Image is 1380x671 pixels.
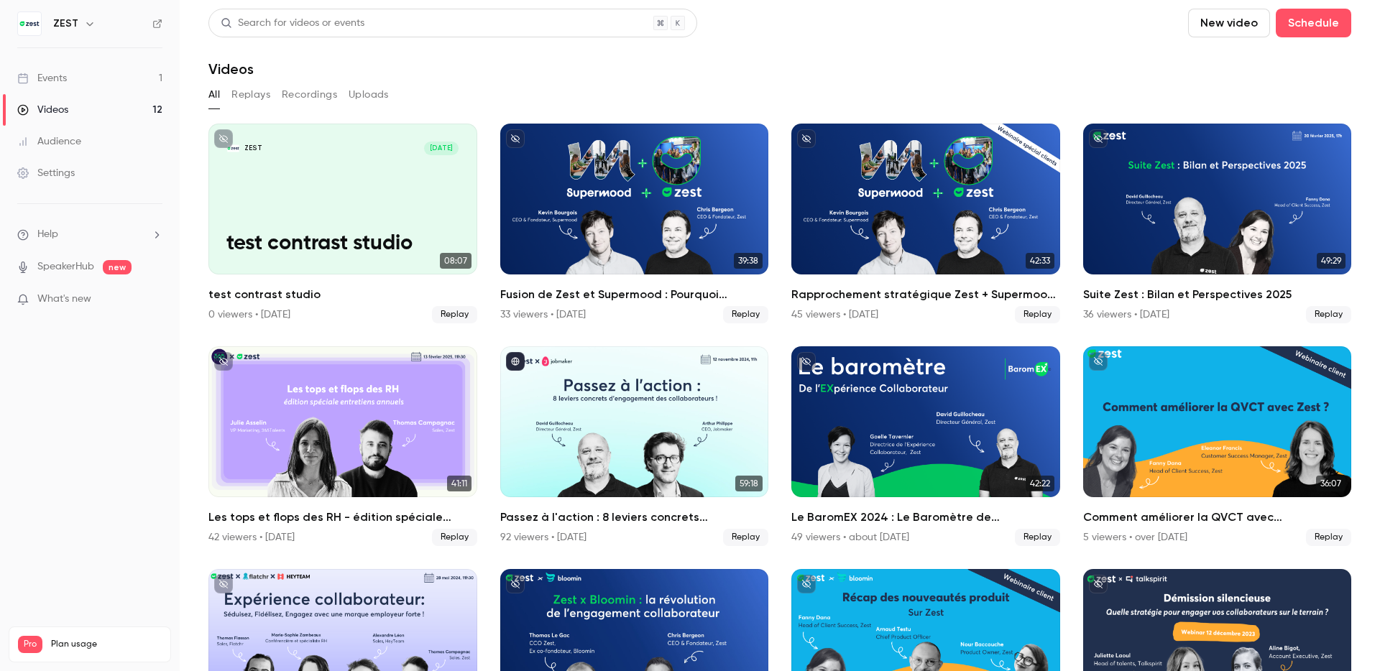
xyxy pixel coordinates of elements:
button: Uploads [349,83,389,106]
img: test contrast studio [226,142,240,155]
p: test contrast studio [226,232,459,256]
div: Search for videos or events [221,16,364,31]
li: Passez à l'action : 8 leviers concrets d'engagement des collaborateurs ! [500,346,769,546]
button: unpublished [214,352,233,371]
div: 5 viewers • over [DATE] [1083,530,1187,545]
div: 92 viewers • [DATE] [500,530,586,545]
div: Audience [17,134,81,149]
li: Fusion de Zest et Supermood : Pourquoi l'engagement des collaborateurs devient un levier de compé... [500,124,769,323]
span: Replay [432,529,477,546]
a: 49:29Suite Zest : Bilan et Perspectives 202536 viewers • [DATE]Replay [1083,124,1352,323]
span: 39:38 [734,253,763,269]
button: Schedule [1276,9,1351,37]
div: 33 viewers • [DATE] [500,307,586,322]
li: help-dropdown-opener [17,227,162,242]
li: Suite Zest : Bilan et Perspectives 2025 [1083,124,1352,323]
button: unpublished [1089,129,1108,148]
li: Comment améliorer la QVCT avec Zest ? [1083,346,1352,546]
a: 42:22Le BaromEX 2024 : Le Baromètre de l'Expérience Collaborateur49 viewers • about [DATE]Replay [791,346,1060,546]
span: Replay [1306,306,1351,323]
p: ZEST [244,144,262,153]
a: 36:07Comment améliorer la QVCT avec [PERSON_NAME] ?5 viewers • over [DATE]Replay [1083,346,1352,546]
button: unpublished [797,575,816,593]
div: 0 viewers • [DATE] [208,307,290,322]
li: Les tops et flops des RH - édition spéciale entretiens annuels [208,346,477,546]
h2: Passez à l'action : 8 leviers concrets d'engagement des collaborateurs ! [500,509,769,526]
a: 41:11Les tops et flops des RH - édition spéciale entretiens annuels42 viewers • [DATE]Replay [208,346,477,546]
a: 39:38Fusion de Zest et Supermood : Pourquoi l'engagement des collaborateurs devient un levier de ... [500,124,769,323]
button: unpublished [797,352,816,371]
section: Videos [208,9,1351,662]
div: Settings [17,166,75,180]
span: Replay [1306,529,1351,546]
a: test contrast studioZEST[DATE]test contrast studio08:07test contrast studio0 viewers • [DATE]Replay [208,124,477,323]
div: 45 viewers • [DATE] [791,307,878,322]
button: New video [1188,9,1270,37]
span: 08:07 [440,253,471,269]
span: 42:22 [1026,476,1054,491]
span: 42:33 [1026,253,1054,269]
span: new [103,260,132,274]
button: published [506,352,525,371]
h2: Suite Zest : Bilan et Perspectives 2025 [1083,286,1352,303]
h2: Les tops et flops des RH - édition spéciale entretiens annuels [208,509,477,526]
button: unpublished [506,575,525,593]
h2: Comment améliorer la QVCT avec [PERSON_NAME] ? [1083,509,1352,526]
div: 36 viewers • [DATE] [1083,307,1169,322]
span: 49:29 [1317,253,1345,269]
span: [DATE] [424,142,459,155]
span: 36:07 [1316,476,1345,491]
button: unpublished [214,129,233,148]
span: 41:11 [447,476,471,491]
div: Videos [17,103,68,117]
h2: Rapprochement stratégique Zest + Supermood (webinaire réservé aux clients) [791,286,1060,303]
a: 59:18Passez à l'action : 8 leviers concrets d'engagement des collaborateurs !92 viewers • [DATE]R... [500,346,769,546]
a: 42:33Rapprochement stratégique Zest + Supermood (webinaire réservé aux clients)45 viewers • [DATE... [791,124,1060,323]
button: unpublished [506,129,525,148]
button: unpublished [797,129,816,148]
button: Replays [231,83,270,106]
span: Replay [723,529,768,546]
button: unpublished [1089,352,1108,371]
span: Replay [1015,529,1060,546]
h6: ZEST [53,17,78,31]
button: unpublished [1089,575,1108,593]
span: 59:18 [735,476,763,491]
li: test contrast studio [208,124,477,323]
h1: Videos [208,60,254,78]
span: Replay [432,306,477,323]
button: Recordings [282,83,337,106]
button: unpublished [214,575,233,593]
h2: Le BaromEX 2024 : Le Baromètre de l'Expérience Collaborateur [791,509,1060,526]
div: 49 viewers • about [DATE] [791,530,909,545]
a: SpeakerHub [37,259,94,274]
span: Plan usage [51,639,162,650]
img: ZEST [18,12,41,35]
span: Replay [723,306,768,323]
iframe: Noticeable Trigger [145,293,162,306]
li: Le BaromEX 2024 : Le Baromètre de l'Expérience Collaborateur [791,346,1060,546]
button: All [208,83,220,106]
span: What's new [37,292,91,307]
div: 42 viewers • [DATE] [208,530,295,545]
span: Pro [18,636,42,653]
li: Rapprochement stratégique Zest + Supermood (webinaire réservé aux clients) [791,124,1060,323]
h2: Fusion de Zest et Supermood : Pourquoi l'engagement des collaborateurs devient un levier de compé... [500,286,769,303]
span: Replay [1015,306,1060,323]
div: Events [17,71,67,85]
h2: test contrast studio [208,286,477,303]
span: Help [37,227,58,242]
